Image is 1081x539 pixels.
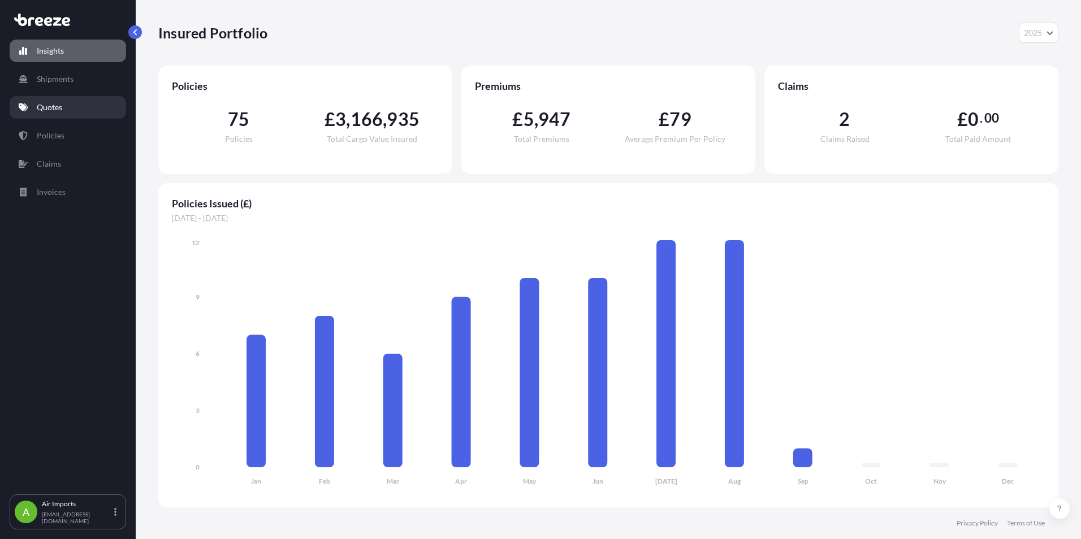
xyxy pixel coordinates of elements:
[945,135,1011,143] span: Total Paid Amount
[228,110,249,128] span: 75
[980,114,983,123] span: .
[192,238,200,247] tspan: 12
[158,24,267,42] p: Insured Portfolio
[865,477,877,485] tspan: Oct
[655,477,677,485] tspan: [DATE]
[523,477,537,485] tspan: May
[10,96,126,119] a: Quotes
[957,519,998,528] a: Privacy Policy
[475,79,742,93] span: Premiums
[625,135,725,143] span: Average Premium Per Policy
[23,506,29,518] span: A
[383,110,387,128] span: ,
[196,349,200,358] tspan: 6
[196,406,200,415] tspan: 3
[37,186,66,198] p: Invoices
[325,110,335,128] span: £
[172,79,439,93] span: Policies
[37,102,62,113] p: Quotes
[37,45,64,56] p: Insights
[10,124,126,147] a: Policies
[10,40,126,62] a: Insights
[42,511,112,524] p: [EMAIL_ADDRESS][DOMAIN_NAME]
[512,110,523,128] span: £
[798,477,808,485] tspan: Sep
[196,463,200,471] tspan: 0
[172,197,1045,210] span: Policies Issued (£)
[37,158,61,169] p: Claims
[225,135,253,143] span: Policies
[659,110,669,128] span: £
[455,477,467,485] tspan: Apr
[593,477,603,485] tspan: Jun
[957,110,968,128] span: £
[984,114,999,123] span: 00
[514,135,569,143] span: Total Premiums
[933,477,946,485] tspan: Nov
[968,110,979,128] span: 0
[839,110,850,128] span: 2
[1002,477,1014,485] tspan: Dec
[1019,23,1058,43] button: Year Selector
[346,110,350,128] span: ,
[387,110,420,128] span: 935
[1024,27,1042,38] span: 2025
[37,73,73,85] p: Shipments
[534,110,538,128] span: ,
[10,68,126,90] a: Shipments
[10,181,126,203] a: Invoices
[172,212,1045,224] span: [DATE] - [DATE]
[251,477,261,485] tspan: Jan
[335,110,346,128] span: 3
[10,153,126,175] a: Claims
[351,110,383,128] span: 166
[196,293,200,301] tspan: 9
[728,477,741,485] tspan: Aug
[669,110,691,128] span: 79
[319,477,330,485] tspan: Feb
[387,477,399,485] tspan: Mar
[778,79,1045,93] span: Claims
[538,110,571,128] span: 947
[42,499,112,508] p: Air Imports
[1007,519,1045,528] a: Terms of Use
[327,135,417,143] span: Total Cargo Value Insured
[37,130,64,141] p: Policies
[820,135,870,143] span: Claims Raised
[524,110,534,128] span: 5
